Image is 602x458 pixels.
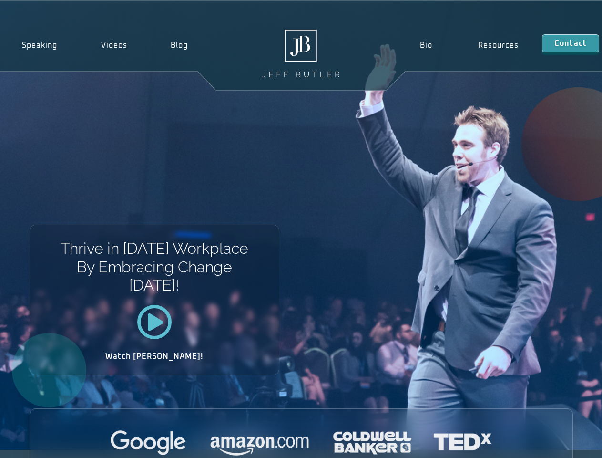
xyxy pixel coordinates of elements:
h1: Thrive in [DATE] Workplace By Embracing Change [DATE]! [60,239,249,294]
a: Bio [397,34,455,56]
span: Contact [554,40,587,47]
a: Blog [149,34,210,56]
nav: Menu [397,34,541,56]
a: Resources [455,34,542,56]
h2: Watch [PERSON_NAME]! [63,353,245,360]
a: Contact [542,34,599,52]
a: Videos [79,34,149,56]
